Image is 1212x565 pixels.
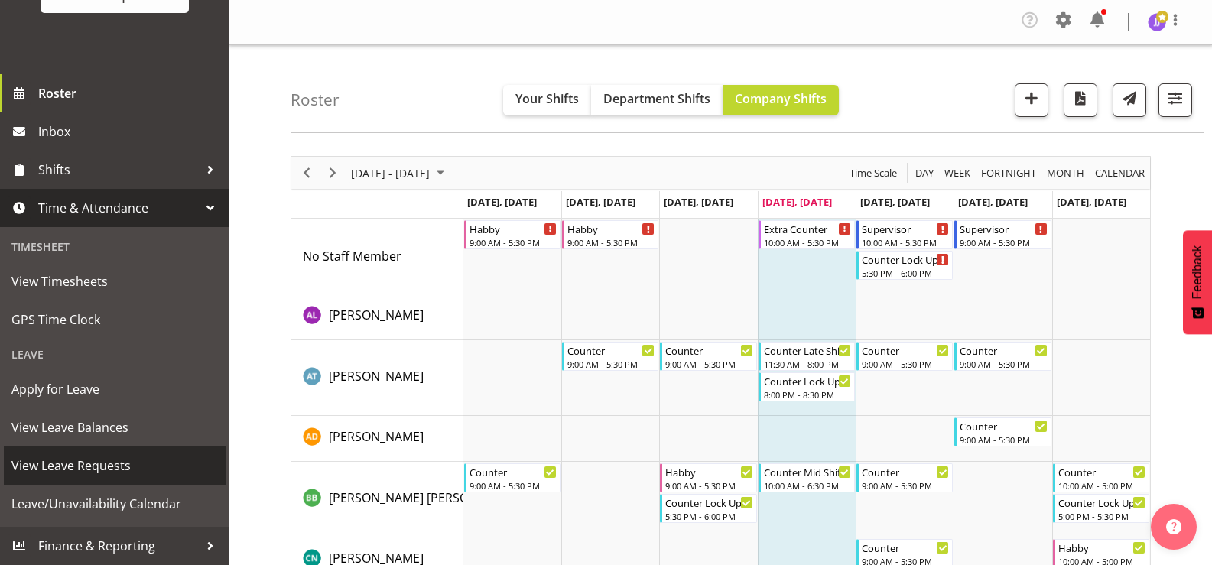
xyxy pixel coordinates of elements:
[320,157,346,189] div: Next
[942,164,973,183] button: Timeline Week
[1148,13,1166,31] img: janelle-jonkers702.jpg
[567,236,655,248] div: 9:00 AM - 5:30 PM
[329,307,424,323] span: [PERSON_NAME]
[856,220,953,249] div: No Staff Member"s event - Supervisor Begin From Friday, September 5, 2025 at 10:00:00 AM GMT+12:0...
[329,489,522,506] span: [PERSON_NAME] [PERSON_NAME]
[764,479,851,492] div: 10:00 AM - 6:30 PM
[913,164,937,183] button: Timeline Day
[856,342,953,371] div: Alex-Micheal Taniwha"s event - Counter Begin From Friday, September 5, 2025 at 9:00:00 AM GMT+12:...
[958,195,1028,209] span: [DATE], [DATE]
[4,446,226,485] a: View Leave Requests
[847,164,900,183] button: Time Scale
[1053,463,1149,492] div: Beena Beena"s event - Counter Begin From Sunday, September 7, 2025 at 10:00:00 AM GMT+12:00 Ends ...
[1053,494,1149,523] div: Beena Beena"s event - Counter Lock Up Begin From Sunday, September 7, 2025 at 5:00:00 PM GMT+12:0...
[764,343,851,358] div: Counter Late Shift
[862,358,949,370] div: 9:00 AM - 5:30 PM
[759,342,855,371] div: Alex-Micheal Taniwha"s event - Counter Late Shift Begin From Thursday, September 4, 2025 at 11:30...
[1045,164,1086,183] span: Month
[665,495,752,510] div: Counter Lock Up
[11,454,218,477] span: View Leave Requests
[914,164,935,183] span: Day
[848,164,898,183] span: Time Scale
[665,479,752,492] div: 9:00 AM - 5:30 PM
[4,339,226,370] div: Leave
[566,195,635,209] span: [DATE], [DATE]
[1166,519,1181,534] img: help-xxl-2.png
[960,418,1047,433] div: Counter
[470,464,557,479] div: Counter
[723,85,839,115] button: Company Shifts
[862,464,949,479] div: Counter
[759,463,855,492] div: Beena Beena"s event - Counter Mid Shift Begin From Thursday, September 4, 2025 at 10:00:00 AM GMT...
[954,342,1051,371] div: Alex-Micheal Taniwha"s event - Counter Begin From Saturday, September 6, 2025 at 9:00:00 AM GMT+1...
[1058,464,1145,479] div: Counter
[735,90,827,107] span: Company Shifts
[11,416,218,439] span: View Leave Balances
[562,342,658,371] div: Alex-Micheal Taniwha"s event - Counter Begin From Tuesday, September 2, 2025 at 9:00:00 AM GMT+12...
[4,485,226,523] a: Leave/Unavailability Calendar
[11,492,218,515] span: Leave/Unavailability Calendar
[470,221,557,236] div: Habby
[660,463,756,492] div: Beena Beena"s event - Habby Begin From Wednesday, September 3, 2025 at 9:00:00 AM GMT+12:00 Ends ...
[954,417,1051,446] div: Amelia Denz"s event - Counter Begin From Saturday, September 6, 2025 at 9:00:00 AM GMT+12:00 Ends...
[1057,195,1126,209] span: [DATE], [DATE]
[862,221,949,236] div: Supervisor
[1058,479,1145,492] div: 10:00 AM - 5:00 PM
[329,368,424,385] span: [PERSON_NAME]
[291,91,340,109] h4: Roster
[1191,245,1204,299] span: Feedback
[1064,83,1097,117] button: Download a PDF of the roster according to the set date range.
[1058,495,1145,510] div: Counter Lock Up
[11,270,218,293] span: View Timesheets
[764,464,851,479] div: Counter Mid Shift
[4,262,226,300] a: View Timesheets
[862,267,949,279] div: 5:30 PM - 6:00 PM
[591,85,723,115] button: Department Shifts
[38,196,199,219] span: Time & Attendance
[294,157,320,189] div: Previous
[4,370,226,408] a: Apply for Leave
[660,342,756,371] div: Alex-Micheal Taniwha"s event - Counter Begin From Wednesday, September 3, 2025 at 9:00:00 AM GMT+...
[349,164,451,183] button: September 01 - 07, 2025
[862,236,949,248] div: 10:00 AM - 5:30 PM
[1045,164,1087,183] button: Timeline Month
[856,463,953,492] div: Beena Beena"s event - Counter Begin From Friday, September 5, 2025 at 9:00:00 AM GMT+12:00 Ends A...
[562,220,658,249] div: No Staff Member"s event - Habby Begin From Tuesday, September 2, 2025 at 9:00:00 AM GMT+12:00 End...
[954,220,1051,249] div: No Staff Member"s event - Supervisor Begin From Saturday, September 6, 2025 at 9:00:00 AM GMT+12:...
[1058,510,1145,522] div: 5:00 PM - 5:30 PM
[764,358,851,370] div: 11:30 AM - 8:00 PM
[764,221,851,236] div: Extra Counter
[38,82,222,105] span: Roster
[665,464,752,479] div: Habby
[979,164,1039,183] button: Fortnight
[4,300,226,339] a: GPS Time Clock
[764,388,851,401] div: 8:00 PM - 8:30 PM
[329,428,424,445] span: [PERSON_NAME]
[515,90,579,107] span: Your Shifts
[960,433,1047,446] div: 9:00 AM - 5:30 PM
[960,236,1047,248] div: 9:00 AM - 5:30 PM
[960,358,1047,370] div: 9:00 AM - 5:30 PM
[329,427,424,446] a: [PERSON_NAME]
[291,462,463,537] td: Beena Beena resource
[960,343,1047,358] div: Counter
[291,340,463,416] td: Alex-Micheal Taniwha resource
[860,195,930,209] span: [DATE], [DATE]
[960,221,1047,236] div: Supervisor
[297,164,317,183] button: Previous
[38,534,199,557] span: Finance & Reporting
[470,236,557,248] div: 9:00 AM - 5:30 PM
[764,373,851,388] div: Counter Lock Up
[38,120,222,143] span: Inbox
[862,343,949,358] div: Counter
[11,308,218,331] span: GPS Time Clock
[4,408,226,446] a: View Leave Balances
[329,306,424,324] a: [PERSON_NAME]
[1158,83,1192,117] button: Filter Shifts
[38,158,199,181] span: Shifts
[862,479,949,492] div: 9:00 AM - 5:30 PM
[11,378,218,401] span: Apply for Leave
[980,164,1038,183] span: Fortnight
[943,164,972,183] span: Week
[664,195,733,209] span: [DATE], [DATE]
